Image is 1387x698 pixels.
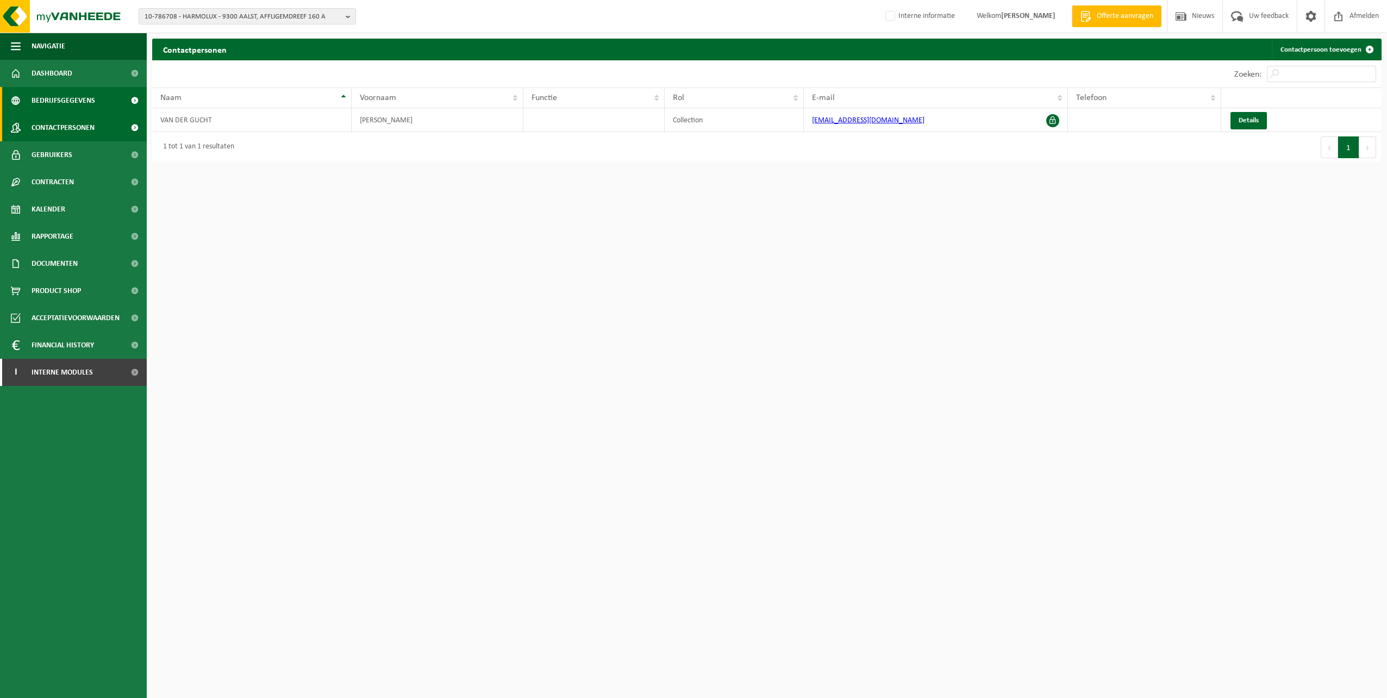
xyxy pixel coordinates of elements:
button: Next [1359,136,1376,158]
span: Details [1239,117,1259,124]
span: Contactpersonen [32,114,95,141]
a: [EMAIL_ADDRESS][DOMAIN_NAME] [812,116,924,124]
span: Acceptatievoorwaarden [32,304,120,332]
td: VAN DER GUCHT [152,108,352,132]
strong: [PERSON_NAME] [1001,12,1055,20]
span: Product Shop [32,277,81,304]
td: Collection [665,108,804,132]
div: 1 tot 1 van 1 resultaten [158,138,234,157]
label: Zoeken: [1234,70,1261,79]
button: Previous [1321,136,1338,158]
td: [PERSON_NAME] [352,108,523,132]
span: 10-786708 - HARMOLUX - 9300 AALST, AFFLIGEMDREEF 160 A [145,9,341,25]
span: I [11,359,21,386]
a: Details [1230,112,1267,129]
span: Navigatie [32,33,65,60]
span: Gebruikers [32,141,72,169]
span: Offerte aanvragen [1094,11,1156,22]
a: Contactpersoon toevoegen [1272,39,1380,60]
span: Rol [673,94,684,102]
span: Interne modules [32,359,93,386]
button: 10-786708 - HARMOLUX - 9300 AALST, AFFLIGEMDREEF 160 A [139,8,356,24]
span: Documenten [32,250,78,277]
span: E-mail [812,94,835,102]
span: Bedrijfsgegevens [32,87,95,114]
span: Telefoon [1076,94,1107,102]
span: Contracten [32,169,74,196]
label: Interne informatie [883,8,955,24]
button: 1 [1338,136,1359,158]
h2: Contactpersonen [152,39,238,60]
a: Offerte aanvragen [1072,5,1161,27]
span: Voornaam [360,94,396,102]
span: Dashboard [32,60,72,87]
span: Kalender [32,196,65,223]
span: Naam [160,94,182,102]
span: Rapportage [32,223,73,250]
span: Financial History [32,332,94,359]
span: Functie [532,94,557,102]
